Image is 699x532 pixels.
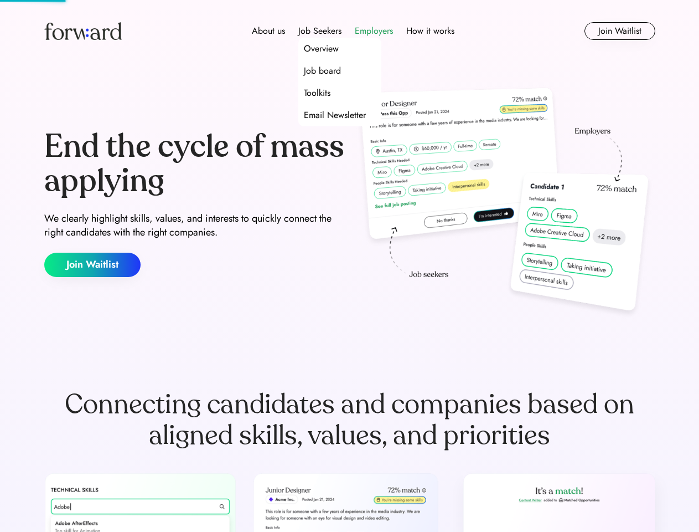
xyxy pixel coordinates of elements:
[44,253,141,277] button: Join Waitlist
[304,109,366,122] div: Email Newsletter
[304,42,339,55] div: Overview
[44,389,655,451] div: Connecting candidates and companies based on aligned skills, values, and priorities
[304,86,330,100] div: Toolkits
[355,24,393,38] div: Employers
[354,84,655,323] img: hero-image.png
[44,212,345,239] div: We clearly highlight skills, values, and interests to quickly connect the right candidates with t...
[406,24,454,38] div: How it works
[44,22,122,40] img: Forward logo
[584,22,655,40] button: Join Waitlist
[252,24,285,38] div: About us
[44,130,345,198] div: End the cycle of mass applying
[304,64,341,78] div: Job board
[298,24,341,38] div: Job Seekers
